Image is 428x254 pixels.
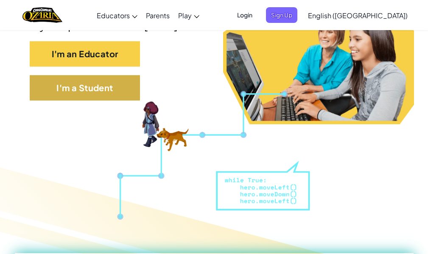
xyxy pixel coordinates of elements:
[30,41,140,67] button: I'm an Educator
[304,4,412,27] a: English ([GEOGRAPHIC_DATA])
[174,4,204,27] a: Play
[232,7,257,23] button: Login
[266,7,297,23] button: Sign Up
[22,6,62,24] a: Ozaria by CodeCombat logo
[97,11,130,20] span: Educators
[30,75,140,100] button: I'm a Student
[308,11,408,20] span: English ([GEOGRAPHIC_DATA])
[142,4,174,27] a: Parents
[22,6,62,24] img: Home
[92,4,142,27] a: Educators
[178,11,192,20] span: Play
